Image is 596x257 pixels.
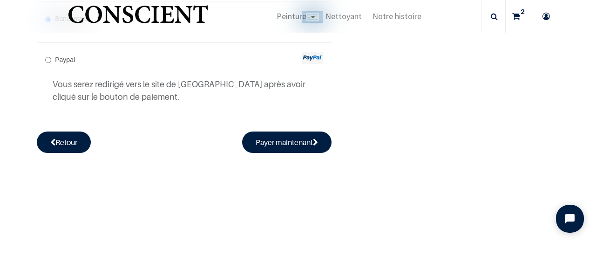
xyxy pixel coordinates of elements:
[45,57,51,63] input: Paypal
[242,132,332,153] button: Payer maintenant
[518,7,527,16] sup: 2
[372,11,421,21] span: Notre histoire
[548,197,592,241] iframe: Tidio Chat
[55,56,75,63] span: Paypal
[302,52,323,64] img: paypal
[277,11,306,21] span: Peinture
[37,132,91,153] a: Retour
[325,11,362,21] span: Nettoyant
[53,78,323,103] p: Vous serez redirigé vers le site de [GEOGRAPHIC_DATA] après avoir cliqué sur le bouton de paiement.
